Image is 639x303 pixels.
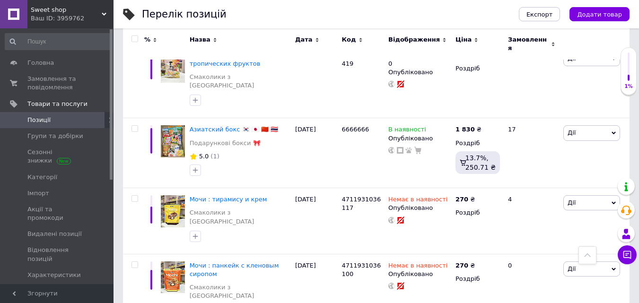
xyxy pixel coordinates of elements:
[341,35,356,44] span: Код
[161,195,185,227] img: Мочи : тирамису и крем
[27,230,82,238] span: Видалені позиції
[293,118,340,188] div: [DATE]
[293,43,340,118] div: [DATE]
[388,196,447,206] span: Немає в наявності
[341,52,381,67] span: 4711931031419
[455,126,475,133] b: 1 830
[465,154,496,171] span: 13.7%, 250.71 ₴
[519,7,560,21] button: Експорт
[295,35,313,44] span: Дата
[293,188,340,254] div: [DATE]
[455,262,468,269] b: 270
[190,208,290,225] a: Смаколики з [GEOGRAPHIC_DATA]
[569,7,630,21] button: Додати товар
[455,208,500,217] div: Роздріб
[455,275,500,283] div: Роздріб
[161,125,185,157] img: Азиатский бокс 🇰🇷 🇯🇵 🇨🇳 🇹🇭
[190,73,290,90] a: Смаколики з [GEOGRAPHIC_DATA]
[144,35,150,44] span: %
[388,134,451,143] div: Опубліковано
[27,100,88,108] span: Товари та послуги
[455,196,468,203] b: 270
[27,59,54,67] span: Головна
[199,153,209,160] span: 5.0
[210,153,219,160] span: (1)
[455,125,481,134] div: ₴
[455,64,500,73] div: Роздріб
[502,188,561,254] div: 4
[526,11,553,18] span: Експорт
[27,148,88,165] span: Сезонні знижки
[27,75,88,92] span: Замовлення та повідомлення
[27,205,88,222] span: Акції та промокоди
[508,35,549,52] span: Замовлення
[341,126,369,133] span: 6666666
[502,43,561,118] div: 8
[27,173,57,182] span: Категорії
[190,196,267,203] a: Мочи : тирамису и крем
[568,199,576,206] span: Дії
[455,35,472,44] span: Ціна
[341,262,381,277] span: 4711931036100
[388,68,451,77] div: Опубліковано
[5,33,112,50] input: Пошук
[27,116,51,124] span: Позиції
[190,283,290,300] a: Смаколики з [GEOGRAPHIC_DATA]
[618,245,637,264] button: Чат з покупцем
[31,14,114,23] div: Ваш ID: 3959762
[455,139,500,147] div: Роздріб
[190,262,279,277] a: Мочи : панкейк с кленовым сиропом
[31,6,102,14] span: Sweet shop
[190,126,278,133] a: Азиатский бокс 🇰🇷 🇯🇵 🇨🇳 🇹🇭
[27,189,49,198] span: Імпорт
[190,139,261,147] a: Подарункові бокси 🎀
[455,261,475,270] div: ₴
[27,246,88,263] span: Відновлення позицій
[190,35,210,44] span: Назва
[142,9,227,19] div: Перелік позицій
[27,132,83,140] span: Групи та добірки
[388,126,426,136] span: В наявності
[577,11,622,18] span: Додати товар
[161,51,185,83] img: Асорти мочи со вкусом тропических фруктов
[502,118,561,188] div: 17
[568,55,576,62] span: Дії
[455,195,475,204] div: ₴
[568,265,576,272] span: Дії
[341,196,381,211] span: 4711931036117
[388,35,440,44] span: Відображення
[388,270,451,278] div: Опубліковано
[621,83,636,90] div: 1%
[568,129,576,136] span: Дії
[388,262,447,272] span: Немає в наявності
[388,204,451,212] div: Опубліковано
[161,261,185,294] img: Мочи : панкейк с кленовым сиропом
[190,52,264,67] a: Асорти мочи со вкусом тропических фруктов
[27,271,81,279] span: Характеристики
